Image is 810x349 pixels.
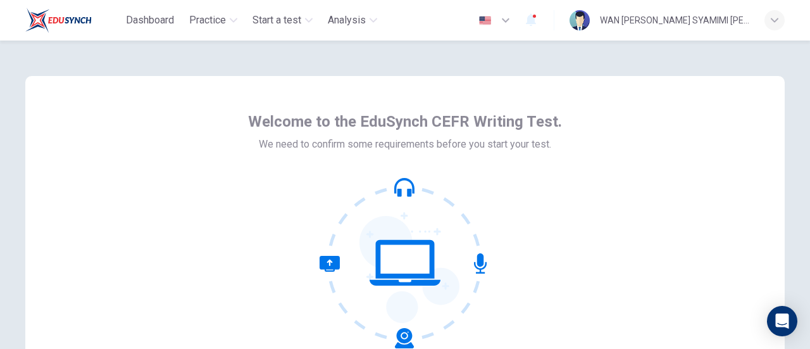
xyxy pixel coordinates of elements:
[328,13,366,28] span: Analysis
[25,8,92,33] img: EduSynch logo
[121,9,179,32] button: Dashboard
[247,9,318,32] button: Start a test
[25,8,121,33] a: EduSynch logo
[126,13,174,28] span: Dashboard
[600,13,749,28] div: WAN [PERSON_NAME] SYAMIMI [PERSON_NAME]
[189,13,226,28] span: Practice
[323,9,382,32] button: Analysis
[184,9,242,32] button: Practice
[477,16,493,25] img: en
[252,13,301,28] span: Start a test
[259,137,551,152] span: We need to confirm some requirements before you start your test.
[570,10,590,30] img: Profile picture
[767,306,797,336] div: Open Intercom Messenger
[248,111,562,132] span: Welcome to the EduSynch CEFR Writing Test.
